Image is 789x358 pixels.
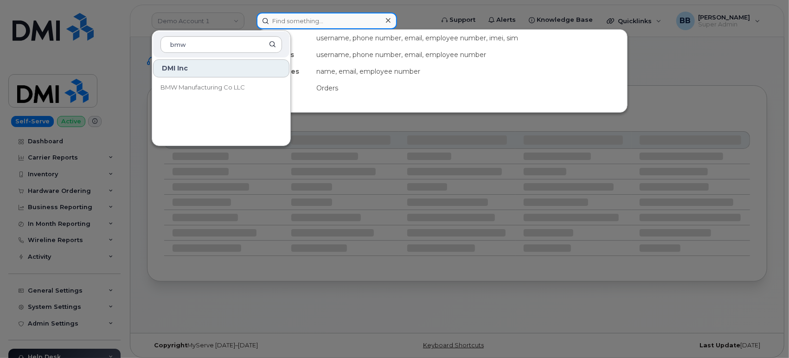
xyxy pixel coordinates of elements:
div: DMI Inc [153,59,289,77]
input: Search [160,36,282,53]
div: username, phone number, email, employee number [313,46,627,63]
span: BMW Manufacturing Co LLC [160,83,245,92]
div: Devices [257,30,313,46]
a: BMW Manufacturing Co LLC [153,78,289,97]
div: Orders [313,80,627,96]
div: username, phone number, email, employee number, imei, sim [313,30,627,46]
div: name, email, employee number [313,63,627,80]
